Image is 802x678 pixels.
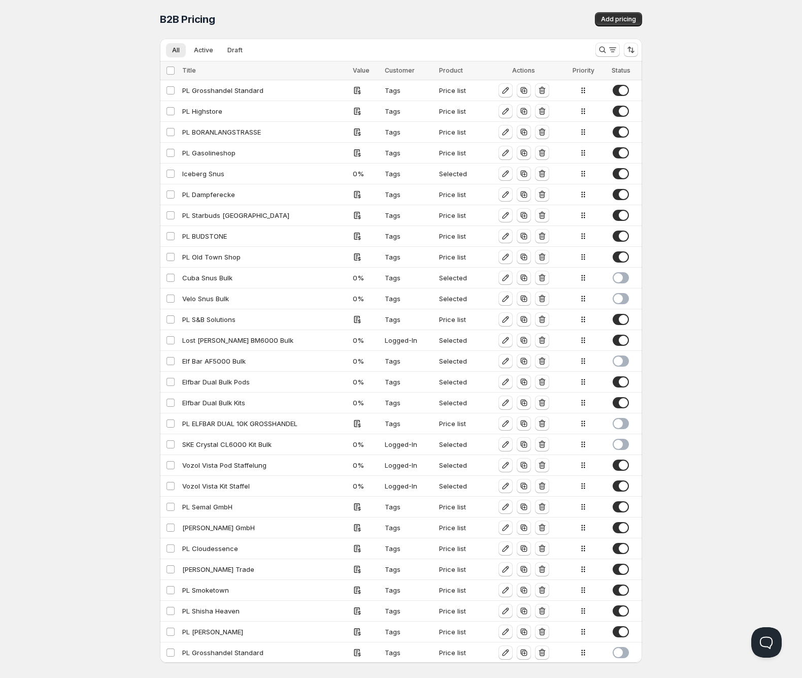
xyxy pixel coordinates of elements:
span: All [172,46,180,54]
div: Tags [385,585,433,595]
span: B2B Pricing [160,13,215,25]
div: 0 % [353,460,379,470]
div: PL BORANLANGSTRASSE [182,127,347,137]
div: Elf Bar AF5000 Bulk [182,356,347,366]
div: Selected [439,398,481,408]
button: Add pricing [595,12,642,26]
div: PL Smoketown [182,585,347,595]
div: Price list [439,502,481,512]
div: [PERSON_NAME] GmbH [182,523,347,533]
div: PL Grosshandel Standard [182,648,347,658]
span: Status [612,67,630,74]
div: Selected [439,439,481,449]
div: Selected [439,169,481,179]
span: Product [439,67,463,74]
div: 0 % [353,335,379,345]
div: Price list [439,627,481,637]
div: Tags [385,314,433,325]
div: Tags [385,648,433,658]
div: Price list [439,189,481,200]
div: Tags [385,398,433,408]
div: Tags [385,377,433,387]
div: Price list [439,231,481,241]
span: Active [194,46,213,54]
div: Tags [385,627,433,637]
div: Tags [385,148,433,158]
div: Price list [439,210,481,220]
span: Customer [385,67,415,74]
div: PL Dampferecke [182,189,347,200]
div: Tags [385,189,433,200]
span: Priority [573,67,594,74]
div: Selected [439,356,481,366]
div: 0 % [353,377,379,387]
div: Tags [385,523,433,533]
div: Logged-In [385,335,433,345]
iframe: Help Scout Beacon - Open [751,627,782,658]
div: Tags [385,356,433,366]
div: [PERSON_NAME] Trade [182,564,347,574]
div: 0 % [353,481,379,491]
div: Elfbar Dual Bulk Kits [182,398,347,408]
div: Price list [439,148,481,158]
div: Velo Snus Bulk [182,294,347,304]
div: Tags [385,85,433,95]
div: Logged-In [385,460,433,470]
div: 0 % [353,356,379,366]
div: PL Grosshandel Standard [182,85,347,95]
div: PL S&B Solutions [182,314,347,325]
div: 0 % [353,398,379,408]
div: Selected [439,294,481,304]
div: Tags [385,564,433,574]
div: Cuba Snus Bulk [182,273,347,283]
div: 0 % [353,294,379,304]
div: Price list [439,585,481,595]
div: Selected [439,460,481,470]
div: PL Cloudessence [182,543,347,554]
span: Actions [512,67,535,74]
div: Tags [385,502,433,512]
div: Tags [385,127,433,137]
div: Tags [385,294,433,304]
div: PL Highstore [182,106,347,116]
div: Tags [385,273,433,283]
div: Selected [439,335,481,345]
div: Tags [385,252,433,262]
div: PL Semal GmbH [182,502,347,512]
div: Lost [PERSON_NAME] BM6000 Bulk [182,335,347,345]
div: Price list [439,127,481,137]
div: PL Gasolineshop [182,148,347,158]
div: Selected [439,273,481,283]
div: Tags [385,543,433,554]
div: Vozol Vista Pod Staffelung [182,460,347,470]
div: Tags [385,231,433,241]
div: SKE Crystal CL6000 Kit Bulk [182,439,347,449]
span: Draft [227,46,243,54]
button: Sort the results [624,43,638,57]
div: Logged-In [385,439,433,449]
div: Price list [439,543,481,554]
div: 0 % [353,273,379,283]
div: Price list [439,314,481,325]
div: PL Old Town Shop [182,252,347,262]
div: PL [PERSON_NAME] [182,627,347,637]
div: Price list [439,85,481,95]
div: Elfbar Dual Bulk Pods [182,377,347,387]
div: Price list [439,106,481,116]
div: Price list [439,648,481,658]
div: Price list [439,564,481,574]
div: Tags [385,210,433,220]
div: PL Shisha Heaven [182,606,347,616]
div: Logged-In [385,481,433,491]
span: Value [353,67,370,74]
div: 0 % [353,169,379,179]
button: Search and filter results [595,43,620,57]
span: Add pricing [601,15,636,23]
div: Price list [439,252,481,262]
div: Tags [385,169,433,179]
div: PL BUDSTONE [182,231,347,241]
div: 0 % [353,439,379,449]
div: Selected [439,377,481,387]
div: Price list [439,418,481,429]
span: Title [182,67,196,74]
